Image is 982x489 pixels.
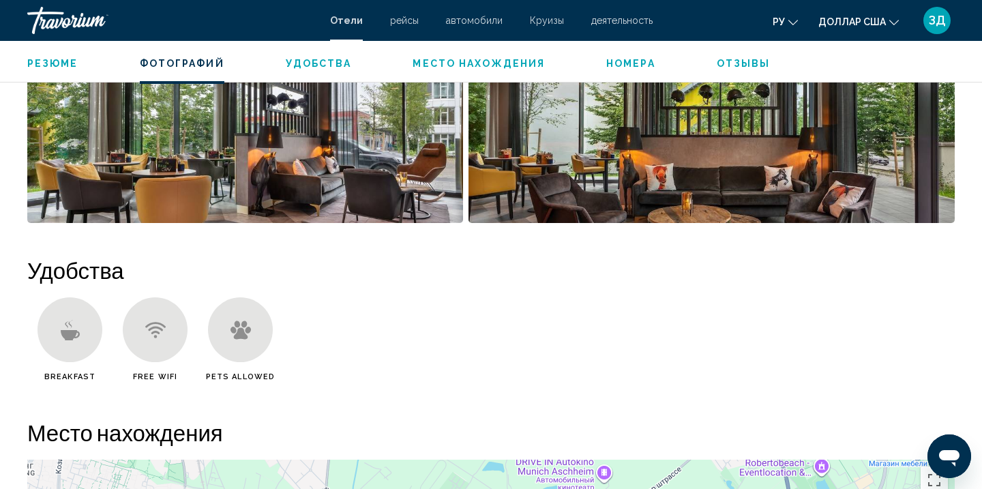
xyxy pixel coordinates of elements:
[818,16,886,27] font: доллар США
[446,15,503,26] a: автомобили
[286,58,352,69] span: Удобства
[140,57,224,70] button: Фотографий
[717,57,771,70] button: Отзывы
[919,6,955,35] button: Меню пользователя
[927,434,971,478] iframe: Кнопка запуска окна обмена сообщениями
[413,57,545,70] button: Место нахождения
[530,15,564,26] a: Круизы
[818,12,899,31] button: Изменить валюту
[206,372,275,381] span: Pets Allowed
[27,53,463,224] button: Open full-screen image slider
[468,53,955,224] button: Open full-screen image slider
[286,57,352,70] button: Удобства
[27,7,316,34] a: Травориум
[133,372,177,381] span: Free WiFi
[27,58,78,69] span: Резюме
[330,15,363,26] a: Отели
[27,256,955,284] h2: Удобства
[27,57,78,70] button: Резюме
[413,58,545,69] span: Место нахождения
[140,58,224,69] span: Фотографий
[390,15,419,26] a: рейсы
[591,15,653,26] a: деятельность
[773,16,785,27] font: ру
[717,58,771,69] span: Отзывы
[606,57,655,70] button: Номера
[27,419,955,446] h2: Место нахождения
[44,372,95,381] span: Breakfast
[929,13,946,27] font: ЗД
[606,58,655,69] span: Номера
[773,12,798,31] button: Изменить язык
